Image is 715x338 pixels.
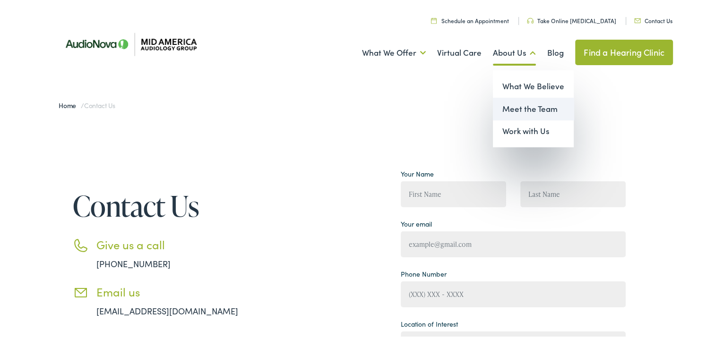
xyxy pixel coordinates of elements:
label: Your Name [401,167,434,177]
h3: Give us a call [96,236,267,250]
a: What We Offer [362,34,426,68]
a: Blog [547,34,564,68]
a: Schedule an Appointment [431,15,509,23]
a: Work with Us [493,118,574,141]
span: / [59,99,115,108]
label: Phone Number [401,267,447,277]
a: [EMAIL_ADDRESS][DOMAIN_NAME] [96,303,238,315]
label: Location of Interest [401,317,458,327]
a: Virtual Care [437,34,482,68]
a: Find a Hearing Clinic [575,38,673,63]
input: First Name [401,179,506,205]
input: example@gmail.com [401,229,626,255]
img: utility icon [634,17,641,21]
img: utility icon [431,16,437,22]
a: Contact Us [634,15,672,23]
label: Your email [401,217,432,227]
input: Last Name [520,179,626,205]
a: Meet the Team [493,96,574,118]
a: [PHONE_NUMBER] [96,256,171,268]
input: (XXX) XXX - XXXX [401,279,626,305]
a: Home [59,99,81,108]
span: Contact Us [84,99,115,108]
a: What We Believe [493,73,574,96]
a: Take Online [MEDICAL_DATA] [527,15,616,23]
a: About Us [493,34,536,68]
h1: Contact Us [73,188,267,220]
img: utility icon [527,16,534,22]
h3: Email us [96,283,267,297]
